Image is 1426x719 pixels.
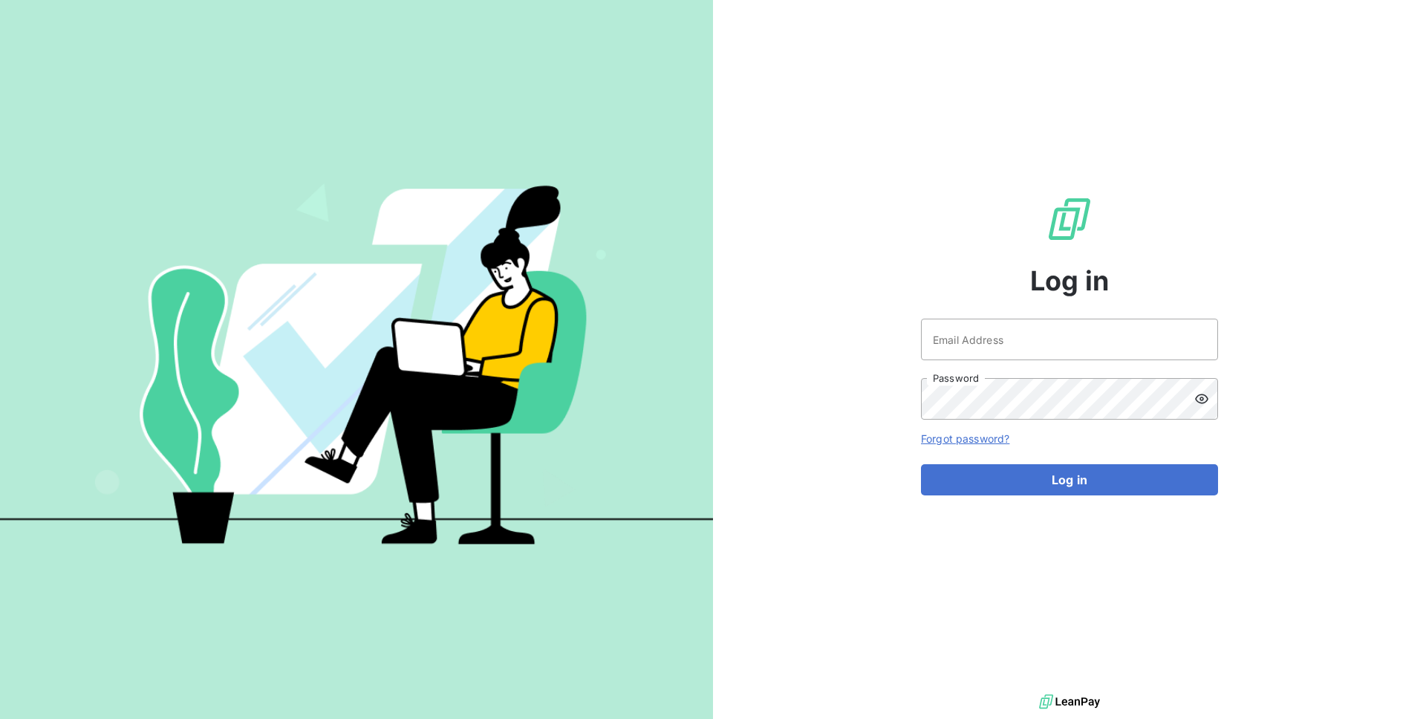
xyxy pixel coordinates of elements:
span: Log in [1030,261,1110,301]
a: Forgot password? [921,432,1009,445]
img: LeanPay Logo [1046,195,1093,243]
button: Log in [921,464,1218,495]
input: placeholder [921,319,1218,360]
img: logo [1039,691,1100,713]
